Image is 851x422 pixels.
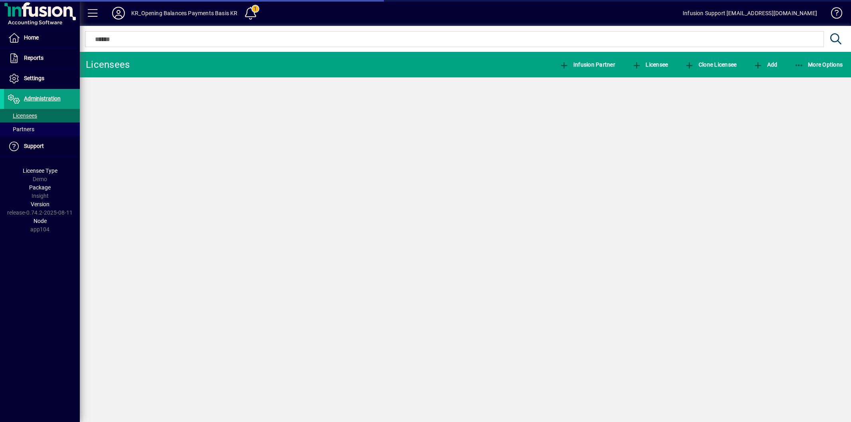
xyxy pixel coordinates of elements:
[632,61,668,68] span: Licensee
[4,69,80,89] a: Settings
[683,57,738,72] button: Clone Licensee
[4,48,80,68] a: Reports
[794,61,843,68] span: More Options
[34,218,47,224] span: Node
[86,58,130,71] div: Licensees
[8,112,37,119] span: Licensees
[24,34,39,41] span: Home
[24,143,44,149] span: Support
[4,109,80,122] a: Licensees
[24,95,61,102] span: Administration
[557,57,617,72] button: Infusion Partner
[23,168,57,174] span: Licensee Type
[31,201,49,207] span: Version
[8,126,34,132] span: Partners
[4,136,80,156] a: Support
[753,61,777,68] span: Add
[630,57,670,72] button: Licensee
[106,6,131,20] button: Profile
[792,57,845,72] button: More Options
[751,57,779,72] button: Add
[4,28,80,48] a: Home
[24,55,43,61] span: Reports
[685,61,736,68] span: Clone Licensee
[131,7,237,20] div: KR_Opening Balances Payments Basis KR
[24,75,44,81] span: Settings
[29,184,51,191] span: Package
[825,2,841,28] a: Knowledge Base
[559,61,615,68] span: Infusion Partner
[683,7,817,20] div: Infusion Support [EMAIL_ADDRESS][DOMAIN_NAME]
[4,122,80,136] a: Partners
